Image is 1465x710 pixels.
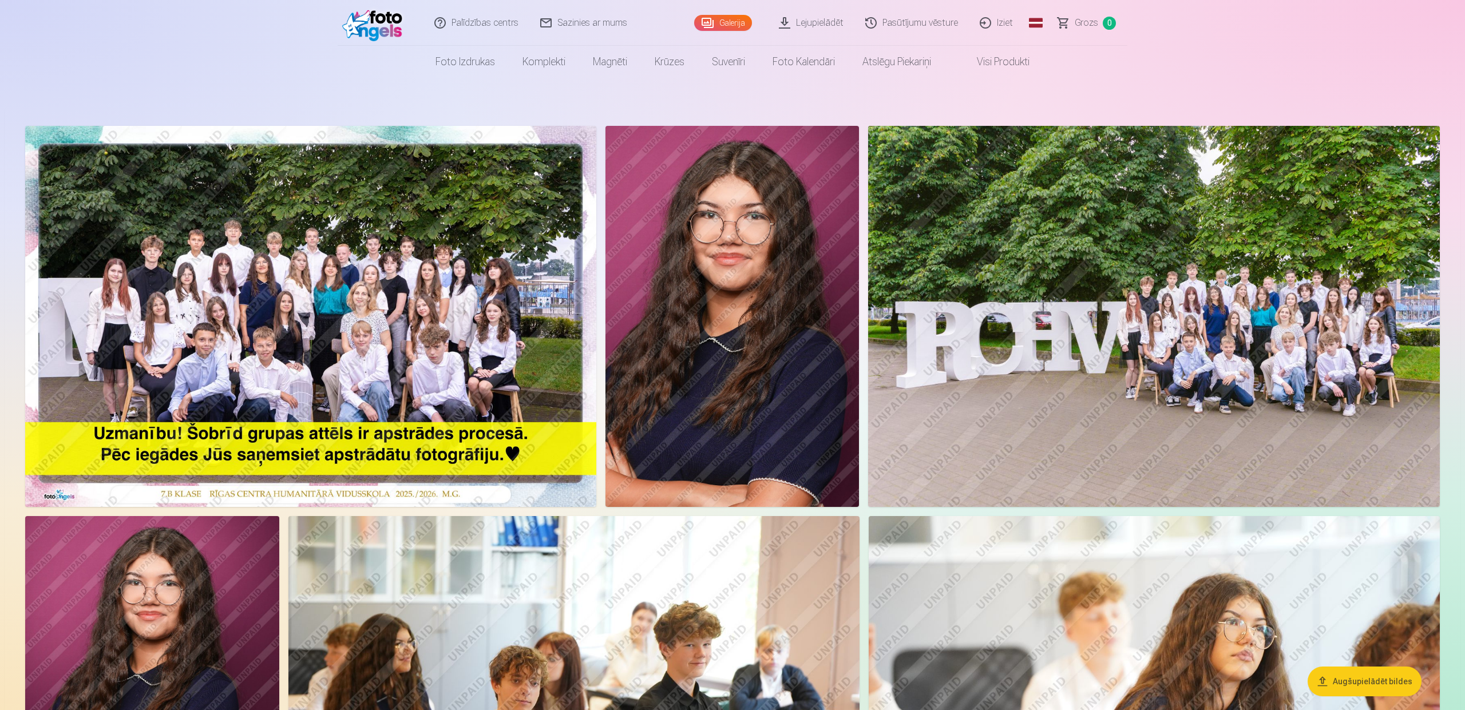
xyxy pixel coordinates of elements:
a: Foto izdrukas [422,46,509,78]
a: Suvenīri [698,46,759,78]
a: Visi produkti [945,46,1043,78]
button: Augšupielādēt bildes [1308,667,1422,696]
span: Grozs [1075,16,1098,30]
a: Krūzes [641,46,698,78]
a: Komplekti [509,46,579,78]
img: /fa1 [342,5,408,41]
span: 0 [1103,17,1116,30]
a: Atslēgu piekariņi [849,46,945,78]
a: Galerija [694,15,752,31]
a: Foto kalendāri [759,46,849,78]
a: Magnēti [579,46,641,78]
